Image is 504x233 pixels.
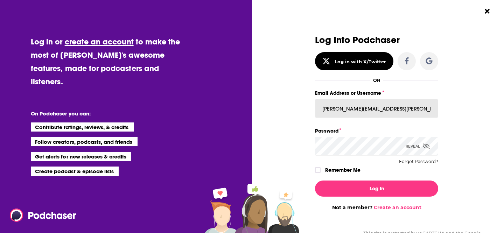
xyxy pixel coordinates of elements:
[481,5,494,18] button: Close Button
[315,181,438,197] button: Log In
[325,165,360,175] label: Remember Me
[335,59,386,64] div: Log in with X/Twitter
[373,77,380,83] div: OR
[31,122,134,132] li: Contribute ratings, reviews, & credits
[10,209,71,222] a: Podchaser - Follow, Share and Rate Podcasts
[315,89,438,98] label: Email Address or Username
[315,52,393,70] button: Log in with X/Twitter
[31,152,131,161] li: Get alerts for new releases & credits
[315,204,438,211] div: Not a member?
[374,204,421,211] a: Create an account
[65,37,134,47] a: create an account
[315,35,438,45] h3: Log Into Podchaser
[315,99,438,118] input: Email Address or Username
[31,167,119,176] li: Create podcast & episode lists
[10,209,77,222] img: Podchaser - Follow, Share and Rate Podcasts
[315,126,438,135] label: Password
[31,110,171,117] li: On Podchaser you can:
[406,137,430,156] div: Reveal
[31,137,138,146] li: Follow creators, podcasts, and friends
[399,159,438,164] button: Forgot Password?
